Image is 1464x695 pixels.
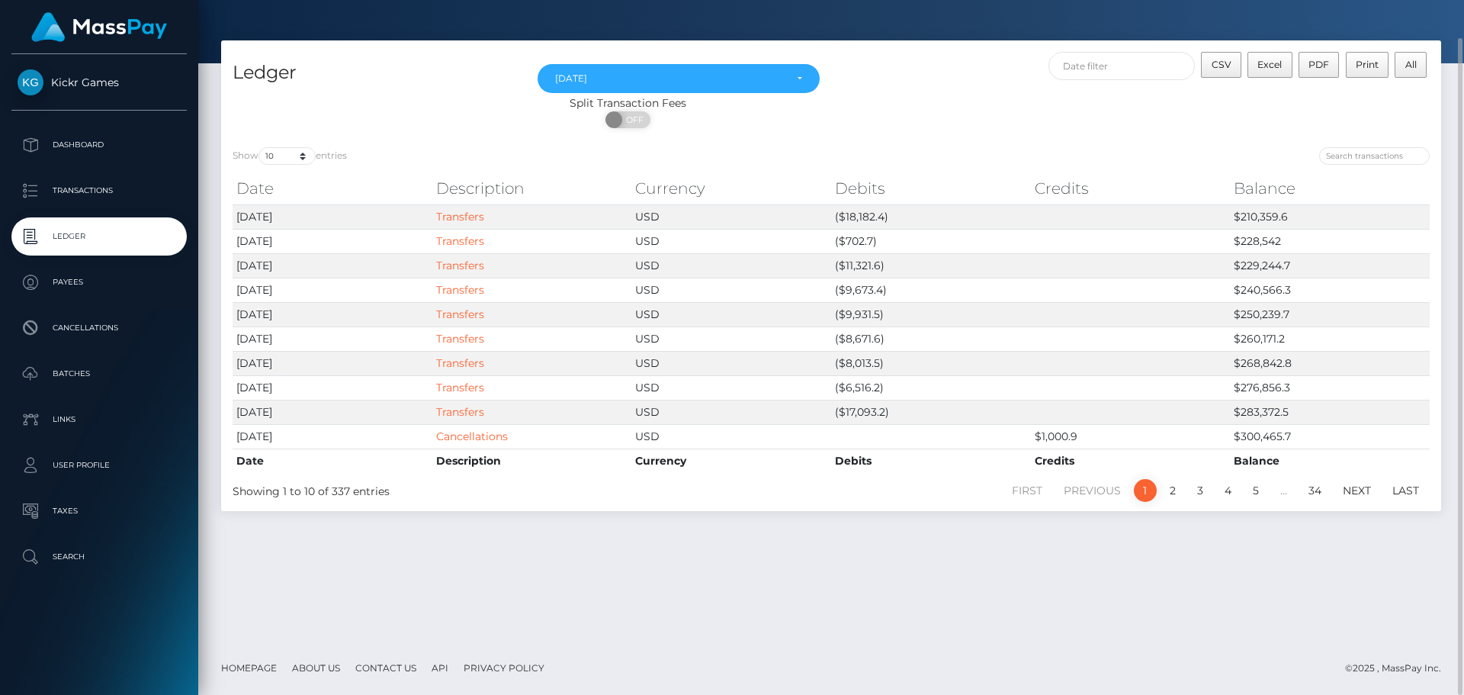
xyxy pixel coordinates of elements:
td: USD [631,424,831,449]
td: $276,856.3 [1230,375,1430,400]
td: USD [631,375,831,400]
a: 3 [1189,479,1212,502]
a: Cancellations [436,430,508,443]
a: Transfers [436,210,484,224]
a: Contact Us [349,656,422,680]
td: $229,244.7 [1230,253,1430,278]
th: Credits [1031,449,1231,473]
div: Showing 1 to 10 of 337 entries [233,478,718,500]
td: $240,566.3 [1230,278,1430,302]
p: Cancellations [18,317,181,339]
td: $260,171.2 [1230,327,1430,351]
span: Excel [1257,59,1282,70]
a: Transfers [436,234,484,248]
a: 34 [1300,479,1330,502]
td: [DATE] [233,278,432,302]
a: Transfers [436,259,484,272]
a: Transactions [11,172,187,210]
a: Transfers [436,405,484,419]
a: Transfers [436,356,484,370]
th: Currency [631,449,831,473]
span: PDF [1308,59,1329,70]
td: USD [631,302,831,327]
a: Transfers [436,332,484,346]
td: $1,000.9 [1031,424,1231,449]
a: Search [11,538,187,576]
td: USD [631,204,831,229]
td: [DATE] [233,424,432,449]
button: All [1395,52,1427,78]
td: ($9,931.5) [831,302,1031,327]
th: Credits [1031,173,1231,204]
input: Search transactions [1319,147,1430,165]
td: USD [631,229,831,253]
th: Balance [1230,449,1430,473]
button: Aug 2025 [538,64,820,93]
td: USD [631,400,831,424]
a: Homepage [215,656,283,680]
td: ($8,671.6) [831,327,1031,351]
th: Date [233,173,432,204]
span: All [1405,59,1417,70]
a: Links [11,401,187,439]
td: ($18,182.4) [831,204,1031,229]
th: Debits [831,449,1031,473]
td: [DATE] [233,302,432,327]
td: ($9,673.4) [831,278,1031,302]
td: $300,465.7 [1230,424,1430,449]
span: Print [1356,59,1379,70]
td: $268,842.8 [1230,351,1430,375]
input: Date filter [1048,52,1196,80]
a: Dashboard [11,126,187,164]
td: [DATE] [233,327,432,351]
td: ($11,321.6) [831,253,1031,278]
td: $210,359.6 [1230,204,1430,229]
td: USD [631,278,831,302]
td: USD [631,351,831,375]
td: ($702.7) [831,229,1031,253]
img: Kickr Games [18,69,43,95]
td: $283,372.5 [1230,400,1430,424]
label: Show entries [233,147,347,165]
a: Transfers [436,307,484,321]
button: Print [1346,52,1389,78]
p: Batches [18,362,181,385]
td: [DATE] [233,229,432,253]
td: [DATE] [233,351,432,375]
button: Excel [1247,52,1292,78]
div: [DATE] [555,72,785,85]
img: MassPay Logo [31,12,167,42]
td: [DATE] [233,375,432,400]
a: Cancellations [11,309,187,347]
button: CSV [1201,52,1241,78]
span: CSV [1212,59,1231,70]
th: Debits [831,173,1031,204]
td: $250,239.7 [1230,302,1430,327]
td: [DATE] [233,253,432,278]
th: Balance [1230,173,1430,204]
p: Payees [18,271,181,294]
a: 5 [1244,479,1267,502]
td: ($17,093.2) [831,400,1031,424]
p: Transactions [18,179,181,202]
td: [DATE] [233,400,432,424]
a: Taxes [11,492,187,530]
p: Dashboard [18,134,181,156]
a: Ledger [11,217,187,256]
a: Batches [11,355,187,393]
td: USD [631,327,831,351]
a: Payees [11,263,187,301]
td: USD [631,253,831,278]
a: Transfers [436,283,484,297]
a: Next [1334,479,1379,502]
h4: Ledger [233,60,515,86]
div: © 2025 , MassPay Inc. [1345,660,1453,677]
p: User Profile [18,454,181,477]
td: [DATE] [233,204,432,229]
a: Transfers [436,381,484,394]
span: Kickr Games [11,76,187,89]
p: Search [18,545,181,568]
select: Showentries [258,147,316,165]
p: Links [18,408,181,431]
a: API [425,656,454,680]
